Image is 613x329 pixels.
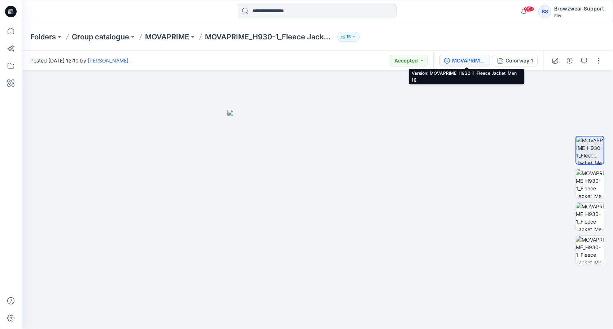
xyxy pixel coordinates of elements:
div: Elis [554,13,604,18]
img: MOVAPRIME_H930-1_Fleece Jacket_Men (1)_Block_Back [576,169,604,198]
a: [PERSON_NAME] [88,57,128,64]
div: Browzwear Support [554,4,604,13]
img: MOVAPRIME_H930-1_Fleece Jacket_Men (1)_Block_Left [576,203,604,231]
p: 15 [346,33,351,41]
img: MOVAPRIME_H930-1_Fleece Jacket_Men (1)_Block_Front [576,137,604,164]
button: MOVAPRIME_H930-1_Fleece Jacket_Men (1) [439,55,490,66]
div: MOVAPRIME_H930-1_Fleece Jacket_Men (1) [452,57,485,65]
img: MOVAPRIME_H930-1_Fleece Jacket_Men (1)_Block_Right [576,236,604,264]
button: 15 [337,32,360,42]
span: 99+ [524,6,534,12]
div: BS [538,5,551,18]
button: Details [564,55,575,66]
p: MOVAPRIME_H930-1_Fleece Jacket_Men [205,32,334,42]
a: Folders [30,32,56,42]
a: Group catalogue [72,32,129,42]
button: Colorway 1 [493,55,538,66]
span: Posted [DATE] 12:10 by [30,57,128,64]
div: Colorway 1 [505,57,533,65]
a: MOVAPRIME [145,32,189,42]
